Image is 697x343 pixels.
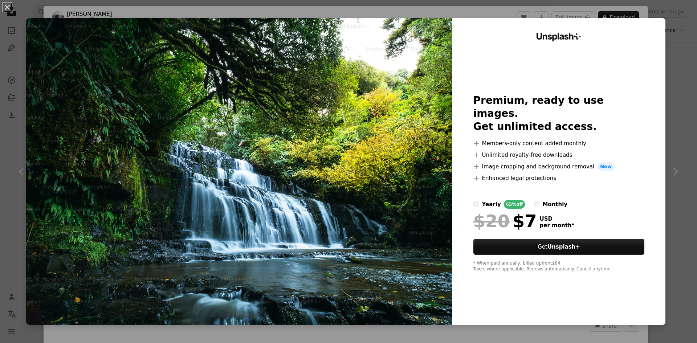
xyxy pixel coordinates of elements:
li: Enhanced legal protections [473,174,645,183]
div: * When paid annually, billed upfront $84 Taxes where applicable. Renews automatically. Cancel any... [473,261,645,272]
span: USD [540,216,575,222]
span: New [597,162,615,171]
li: Image cropping and background removal [473,162,645,171]
div: yearly [482,200,501,209]
span: $20 [473,212,510,230]
strong: Unsplash+ [547,244,580,250]
div: 65% off [504,200,525,209]
input: monthly [534,201,539,207]
h2: Premium, ready to use images. Get unlimited access. [473,94,645,133]
input: yearly65%off [473,201,479,207]
li: Unlimited royalty-free downloads [473,151,645,159]
div: $7 [473,212,537,230]
button: GetUnsplash+ [473,239,645,255]
span: per month * [540,222,575,229]
div: monthly [542,200,567,209]
li: Members-only content added monthly [473,139,645,148]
